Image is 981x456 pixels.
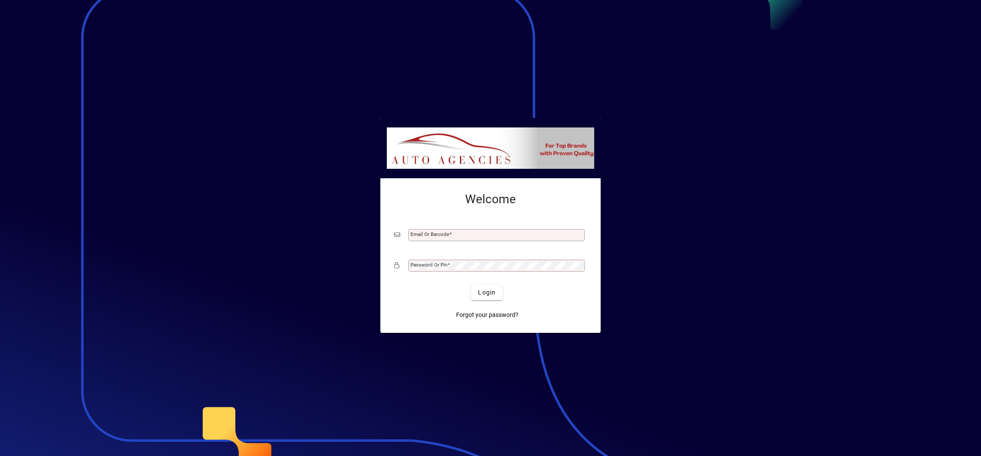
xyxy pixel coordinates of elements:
mat-label: Email or Barcode [410,231,449,237]
h2: Welcome [394,192,587,207]
a: Forgot your password? [453,307,522,323]
span: Forgot your password? [456,310,518,320]
span: Login [478,288,496,297]
mat-label: Password or Pin [410,262,447,268]
button: Login [471,285,503,300]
